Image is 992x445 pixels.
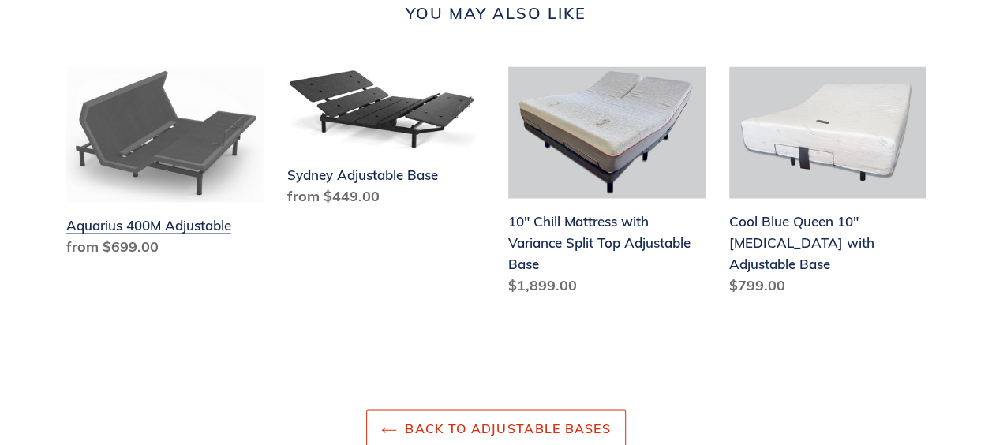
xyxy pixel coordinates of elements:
a: Cool Blue Queen 10" Memory Foam with Adjustable Base [729,66,926,301]
a: Aquarius 400M Adjustable [66,66,264,263]
a: 10" Chill Mattress with Variance Split Top Adjustable Base [508,66,706,301]
h2: You may also like [66,4,926,23]
a: Sydney Adjustable Base [287,66,485,212]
